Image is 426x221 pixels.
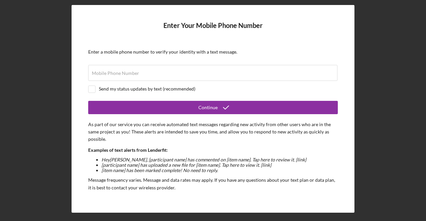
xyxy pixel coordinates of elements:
p: As part of our service you can receive automated text messages regarding new activity from other ... [88,121,338,143]
button: Continue [88,101,338,114]
p: Examples of text alerts from Lenderfit: [88,146,338,154]
div: Send my status updates by text (recommended) [99,86,195,92]
label: Mobile Phone Number [92,71,139,76]
li: Hey [PERSON_NAME] , [participant name] has commented on [item name]. Tap here to review it. [link] [102,157,338,162]
li: [participant name] has uploaded a new file for [item name]. Tap here to view it. [link] [102,162,338,168]
p: Message frequency varies. Message and data rates may apply. If you have any questions about your ... [88,176,338,191]
li: [item name] has been marked complete! No need to reply. [102,168,338,173]
h4: Enter Your Mobile Phone Number [88,22,338,39]
p: By providing your phone number, and selecting the option above, you agree to receive text message... [88,195,338,217]
div: Continue [198,101,218,114]
div: Enter a mobile phone number to verify your identity with a text message. [88,49,338,55]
